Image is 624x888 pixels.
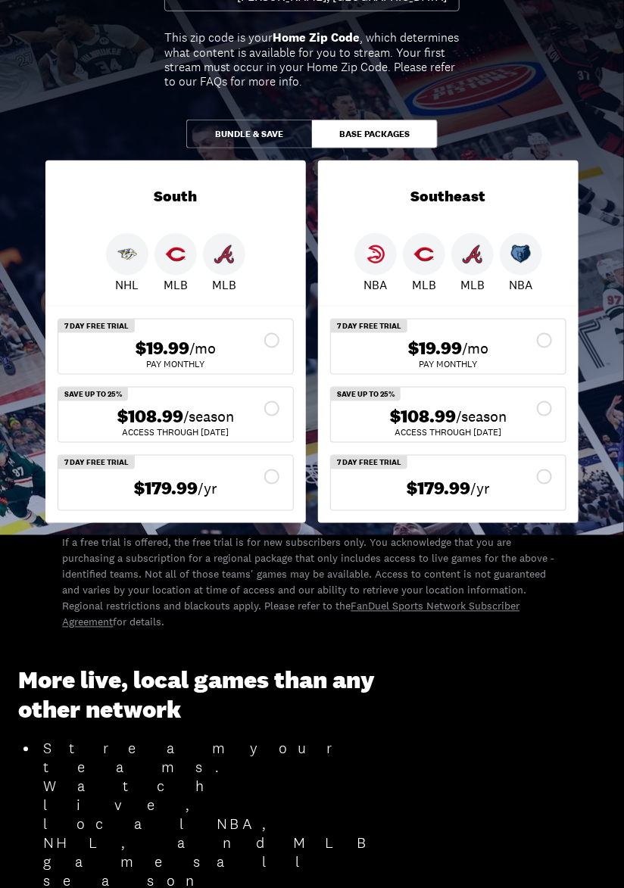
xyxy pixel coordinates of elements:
img: Reds [414,245,434,264]
img: Predators [117,245,137,264]
span: $179.99 [134,478,198,500]
img: Braves [214,245,234,264]
p: MLB [460,276,485,294]
span: /season [456,406,507,427]
div: Pay Monthly [70,360,281,369]
p: NBA [364,276,388,294]
div: South [45,160,306,233]
p: MLB [212,276,236,294]
img: Braves [463,245,482,264]
span: /mo [462,338,488,359]
img: Hawks [366,245,385,264]
div: ACCESS THROUGH [DATE] [343,428,554,437]
h3: More live, local games than any other network [18,667,410,725]
div: 7 Day Free Trial [58,319,135,333]
img: Reds [166,245,186,264]
span: /yr [198,478,217,500]
b: Home Zip Code [273,30,360,45]
span: $108.99 [390,406,456,428]
div: ACCESS THROUGH [DATE] [70,428,281,437]
p: NBA [510,276,533,294]
div: 7 Day Free Trial [331,456,407,469]
span: $19.99 [136,338,189,360]
div: Pay Monthly [343,360,554,369]
div: 7 Day Free Trial [58,456,135,469]
span: /mo [189,338,216,359]
div: Southeast [318,160,579,233]
p: MLB [412,276,436,294]
span: /season [183,406,234,427]
span: $108.99 [117,406,183,428]
img: Grizzlies [511,245,531,264]
span: /yr [470,478,490,500]
div: 7 Day Free Trial [331,319,407,333]
p: MLB [164,276,188,294]
p: If a free trial is offered, the free trial is for new subscribers only. You acknowledge that you ... [62,535,561,631]
span: $179.99 [407,478,470,500]
div: This zip code is your , which determines what content is available for you to stream. Your first ... [164,30,460,89]
p: NHL [116,276,139,294]
button: Bundle & Save [186,120,312,148]
div: SAVE UP TO 25% [58,388,128,401]
span: $19.99 [408,338,462,360]
div: SAVE UP TO 25% [331,388,401,401]
button: Base Packages [312,120,438,148]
